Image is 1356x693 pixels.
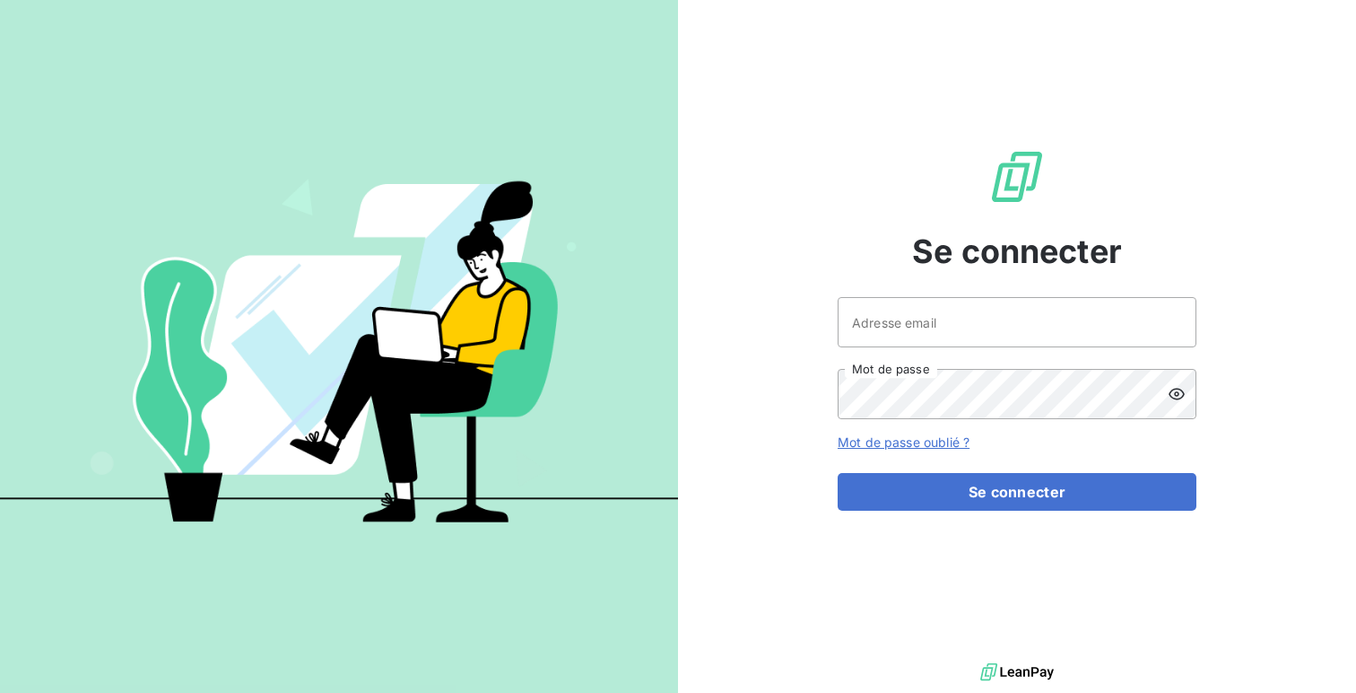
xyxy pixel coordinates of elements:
img: Logo LeanPay [988,148,1046,206]
a: Mot de passe oublié ? [838,434,969,450]
input: placeholder [838,297,1196,347]
span: Se connecter [912,227,1122,276]
img: logo [980,659,1054,686]
button: Se connecter [838,473,1196,511]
